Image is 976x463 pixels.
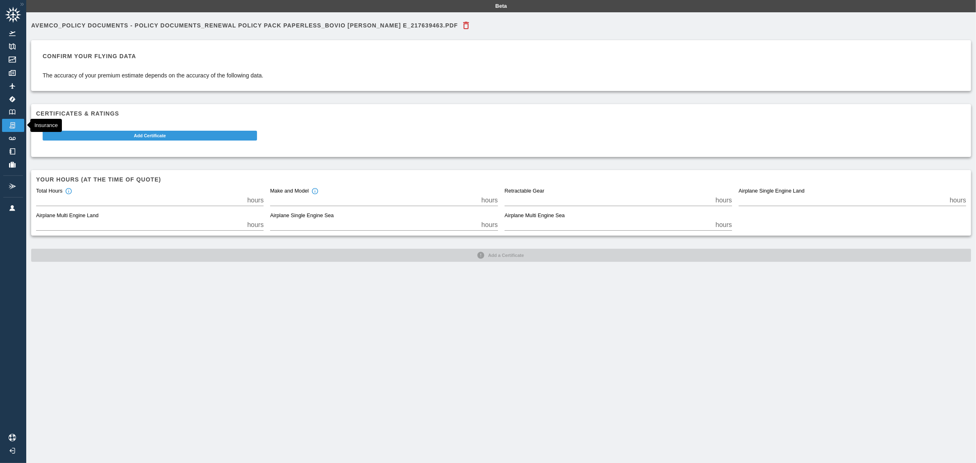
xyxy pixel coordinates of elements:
[270,212,334,220] label: Airplane Single Engine Sea
[505,188,544,195] label: Retractable Gear
[247,195,264,205] p: hours
[716,220,732,230] p: hours
[270,188,319,195] div: Make and Model
[505,212,565,220] label: Airplane Multi Engine Sea
[43,71,264,79] p: The accuracy of your premium estimate depends on the accuracy of the following data.
[312,188,319,195] svg: Total hours in the make and model of the insured aircraft
[716,195,732,205] p: hours
[36,175,966,184] h6: Your hours (at the time of quote)
[36,188,72,195] div: Total Hours
[950,195,966,205] p: hours
[247,220,264,230] p: hours
[739,188,805,195] label: Airplane Single Engine Land
[43,52,264,61] h6: Confirm your flying data
[43,131,257,141] button: Add Certificate
[36,212,98,220] label: Airplane Multi Engine Land
[65,188,72,195] svg: Total hours in fixed-wing aircraft
[481,195,498,205] p: hours
[481,220,498,230] p: hours
[36,109,966,118] h6: Certificates & Ratings
[31,23,458,28] h6: Avemco_Policy Documents - Policy Documents_Renewal Policy Pack Paperless_BOVIO [PERSON_NAME] E_21...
